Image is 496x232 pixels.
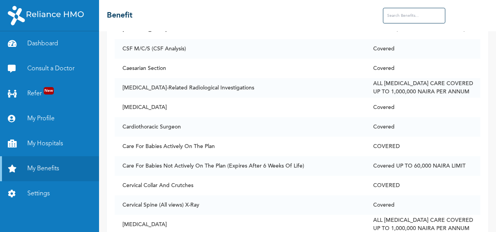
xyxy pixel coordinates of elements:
[115,156,365,176] td: Care For Babies Not Actively On The Plan (Expires After 6 Weeks Of Life)
[8,6,84,25] img: RelianceHMO's Logo
[365,195,480,215] td: Covered
[115,117,365,137] td: Cardiothoracic Surgeon
[365,98,480,117] td: Covered
[115,39,365,59] td: CSF M/C/S (CSF Analysis)
[44,87,54,95] span: New
[115,137,365,156] td: Care For Babies Actively On The Plan
[115,176,365,195] td: Cervical Collar And Crutches
[365,156,480,176] td: Covered UP TO 60,000 NAIRA LIMIT
[115,59,365,78] td: Caesarian Section
[115,98,365,117] td: [MEDICAL_DATA]
[365,39,480,59] td: Covered
[365,176,480,195] td: COVERED
[107,10,133,21] h2: Benefit
[383,8,445,23] input: Search Benefits...
[115,195,365,215] td: Cervical Spine (All views) X-Ray
[115,78,365,98] td: [MEDICAL_DATA]-Related Radiological Investigations
[365,137,480,156] td: COVERED
[365,78,480,98] td: ALL [MEDICAL_DATA] CARE COVERED UP TO 1,000,000 NAIRA PER ANNUM
[365,59,480,78] td: Covered
[365,117,480,137] td: Covered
